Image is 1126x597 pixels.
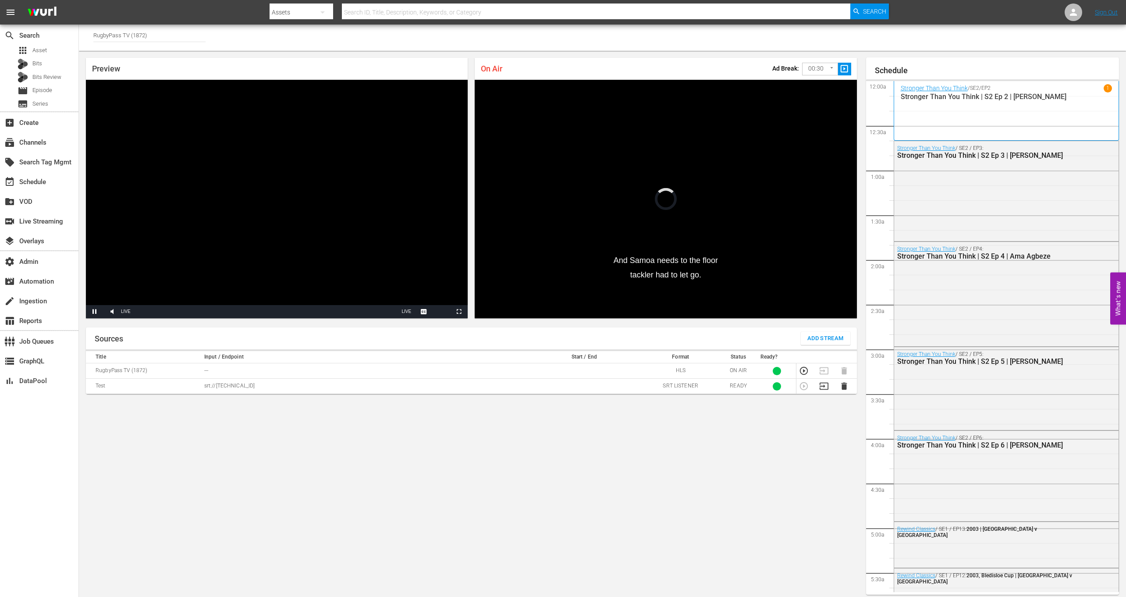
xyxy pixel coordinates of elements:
span: Bits Review [32,73,61,82]
button: Fullscreen [450,305,468,318]
div: / SE2 / EP6: [897,435,1072,449]
span: Live Streaming [4,216,15,227]
a: Stronger Than You Think [897,246,956,252]
a: Rewind Classics [897,526,935,532]
span: On Air [481,64,502,73]
span: Add Stream [807,334,844,344]
span: 2003 | [GEOGRAPHIC_DATA] v [GEOGRAPHIC_DATA] [897,526,1037,538]
span: Series [18,99,28,109]
div: Video Player [86,80,468,318]
div: / SE2 / EP5: [897,351,1072,366]
span: Asset [32,46,47,55]
div: Stronger Than You Think | S2 Ep 3 | [PERSON_NAME] [897,151,1072,160]
div: 00:30 [802,60,838,77]
p: srt://[TECHNICAL_ID] [204,382,524,390]
div: Stronger Than You Think | S2 Ep 5 | [PERSON_NAME] [897,357,1072,366]
td: READY [719,379,758,394]
a: Stronger Than You Think [897,435,956,441]
th: Ready? [758,351,796,363]
p: 1 [1106,85,1109,91]
p: / [968,85,970,91]
button: Search [850,4,889,19]
button: Pause [86,305,103,318]
button: Captions [415,305,433,318]
button: Add Stream [801,332,850,345]
span: Episode [18,85,28,96]
td: RugbyPass TV (1872) [86,363,202,379]
div: LIVE [121,305,131,318]
img: ans4CAIJ8jUAAAAAAAAAAAAAAAAAAAAAAAAgQb4GAAAAAAAAAAAAAAAAAAAAAAAAJMjXAAAAAAAAAAAAAAAAAAAAAAAAgAT5G... [21,2,63,23]
button: Transition [819,381,829,391]
span: Series [32,99,48,108]
p: SE2 / [970,85,981,91]
span: Episode [32,86,52,95]
th: Title [86,351,202,363]
div: Stronger Than You Think | S2 Ep 6 | [PERSON_NAME] [897,441,1072,449]
span: VOD [4,196,15,207]
div: / SE2 / EP3: [897,145,1072,160]
span: Preview [92,64,120,73]
div: / SE2 / EP4: [897,246,1072,260]
button: Seek to live, currently playing live [398,305,415,318]
h1: Schedule [875,66,1119,75]
span: Schedule [4,177,15,187]
button: Mute [103,305,121,318]
span: Asset [18,45,28,56]
p: EP2 [981,85,991,91]
p: Ad Break: [772,65,799,72]
span: Overlays [4,236,15,246]
div: Bits [18,59,28,69]
a: Stronger Than You Think [897,351,956,357]
span: Job Queues [4,336,15,347]
button: Picture-in-Picture [433,305,450,318]
th: Format [642,351,719,363]
span: slideshow_sharp [839,64,849,74]
div: Stronger Than You Think | S2 Ep 4 | Ama Agbeze [897,252,1072,260]
span: Search [4,30,15,41]
td: SRT LISTENER [642,379,719,394]
span: DataPool [4,376,15,386]
div: Bits Review [18,72,28,82]
th: Start / End [526,351,642,363]
span: Ingestion [4,296,15,306]
span: Search Tag Mgmt [4,157,15,167]
div: Video Player [475,80,856,318]
th: Input / Endpoint [202,351,526,363]
div: / SE1 / EP12: [897,572,1072,585]
span: Reports [4,316,15,326]
span: menu [5,7,16,18]
td: Test [86,379,202,394]
td: ON AIR [719,363,758,379]
button: Preview Stream [799,366,809,376]
button: Delete [839,381,849,391]
span: Bits [32,59,42,68]
button: Open Feedback Widget [1110,273,1126,325]
span: GraphQL [4,356,15,366]
td: HLS [642,363,719,379]
th: Status [719,351,758,363]
p: Stronger Than You Think | S2 Ep 2 | [PERSON_NAME] [901,92,1112,101]
span: LIVE [401,309,411,314]
h1: Sources [95,334,123,343]
span: Channels [4,137,15,148]
a: Sign Out [1095,9,1118,16]
a: Rewind Classics [897,572,935,579]
a: Stronger Than You Think [897,145,956,151]
span: Admin [4,256,15,267]
div: / SE1 / EP13: [897,526,1072,538]
span: 2003, Bledisloe Cup | [GEOGRAPHIC_DATA] v [GEOGRAPHIC_DATA] [897,572,1072,585]
span: Search [863,4,886,19]
td: --- [202,363,526,379]
a: Stronger Than You Think [901,85,968,92]
span: Create [4,117,15,128]
span: Automation [4,276,15,287]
